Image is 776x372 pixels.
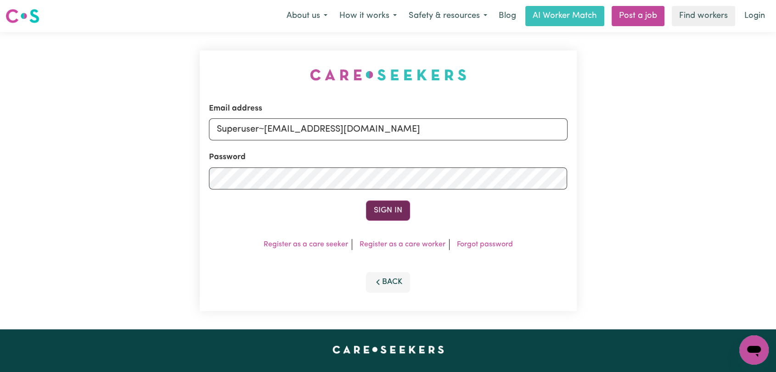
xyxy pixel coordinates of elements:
label: Email address [209,103,262,115]
img: Careseekers logo [6,8,39,24]
iframe: Button to launch messaging window [739,335,769,365]
a: Forgot password [457,241,513,248]
a: Find workers [672,6,735,26]
button: About us [281,6,333,26]
a: Register as a care worker [360,241,445,248]
button: Sign In [366,200,410,221]
button: Safety & resources [403,6,493,26]
a: Careseekers home page [332,346,444,353]
a: Post a job [612,6,664,26]
button: How it works [333,6,403,26]
a: Careseekers logo [6,6,39,27]
a: Login [739,6,770,26]
a: Register as a care seeker [264,241,348,248]
a: AI Worker Match [525,6,604,26]
label: Password [209,151,246,163]
input: Email address [209,118,568,140]
a: Blog [493,6,522,26]
button: Back [366,272,410,292]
